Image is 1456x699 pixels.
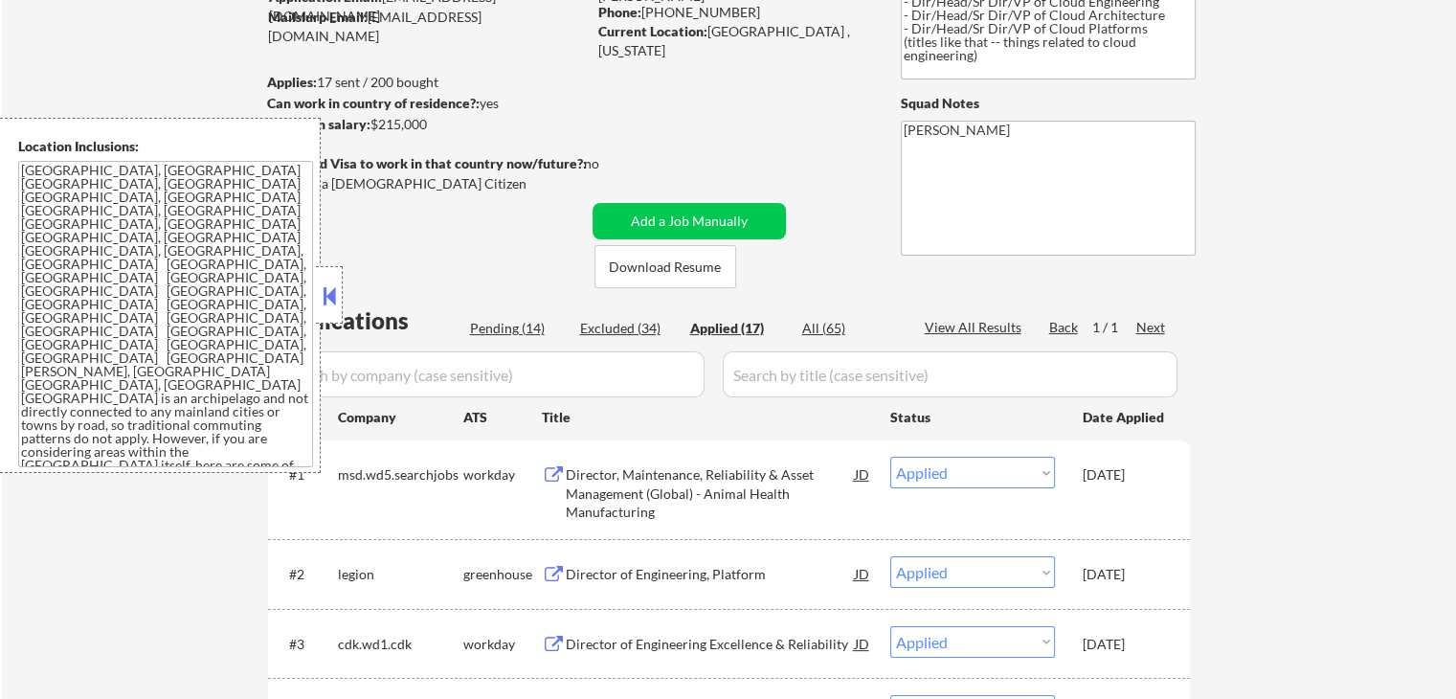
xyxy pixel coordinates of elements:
[267,116,370,132] strong: Minimum salary:
[890,399,1055,434] div: Status
[1083,565,1167,584] div: [DATE]
[289,565,323,584] div: #2
[584,154,638,173] div: no
[268,174,592,193] div: Yes, I am a [DEMOGRAPHIC_DATA] Citizen
[566,465,855,522] div: Director, Maintenance, Reliability & Asset Management (Global) - Animal Health Manufacturing
[470,319,566,338] div: Pending (14)
[338,408,463,427] div: Company
[289,635,323,654] div: #3
[267,115,586,134] div: $215,000
[267,95,480,111] strong: Can work in country of residence?:
[598,23,707,39] strong: Current Location:
[268,8,586,45] div: [EMAIL_ADDRESS][DOMAIN_NAME]
[1083,408,1167,427] div: Date Applied
[338,635,463,654] div: cdk.wd1.cdk
[338,465,463,485] div: msd.wd5.searchjobs
[267,74,317,90] strong: Applies:
[274,309,463,332] div: Applications
[267,73,586,92] div: 17 sent / 200 bought
[594,245,736,288] button: Download Resume
[1083,465,1167,485] div: [DATE]
[598,22,869,59] div: [GEOGRAPHIC_DATA] , [US_STATE]
[1083,635,1167,654] div: [DATE]
[566,565,855,584] div: Director of Engineering, Platform
[593,203,786,239] button: Add a Job Manually
[542,408,872,427] div: Title
[580,319,676,338] div: Excluded (34)
[802,319,898,338] div: All (65)
[463,635,542,654] div: workday
[267,94,580,113] div: yes
[901,94,1196,113] div: Squad Notes
[853,457,872,491] div: JD
[338,565,463,584] div: legion
[268,9,368,25] strong: Mailslurp Email:
[463,408,542,427] div: ATS
[1136,318,1167,337] div: Next
[566,635,855,654] div: Director of Engineering Excellence & Reliability
[925,318,1027,337] div: View All Results
[268,155,587,171] strong: Will need Visa to work in that country now/future?:
[463,465,542,485] div: workday
[18,137,313,156] div: Location Inclusions:
[463,565,542,584] div: greenhouse
[853,556,872,591] div: JD
[1092,318,1136,337] div: 1 / 1
[598,4,641,20] strong: Phone:
[598,3,869,22] div: [PHONE_NUMBER]
[289,465,323,485] div: #1
[274,351,705,397] input: Search by company (case sensitive)
[1049,318,1080,337] div: Back
[853,626,872,661] div: JD
[723,351,1177,397] input: Search by title (case sensitive)
[690,319,786,338] div: Applied (17)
